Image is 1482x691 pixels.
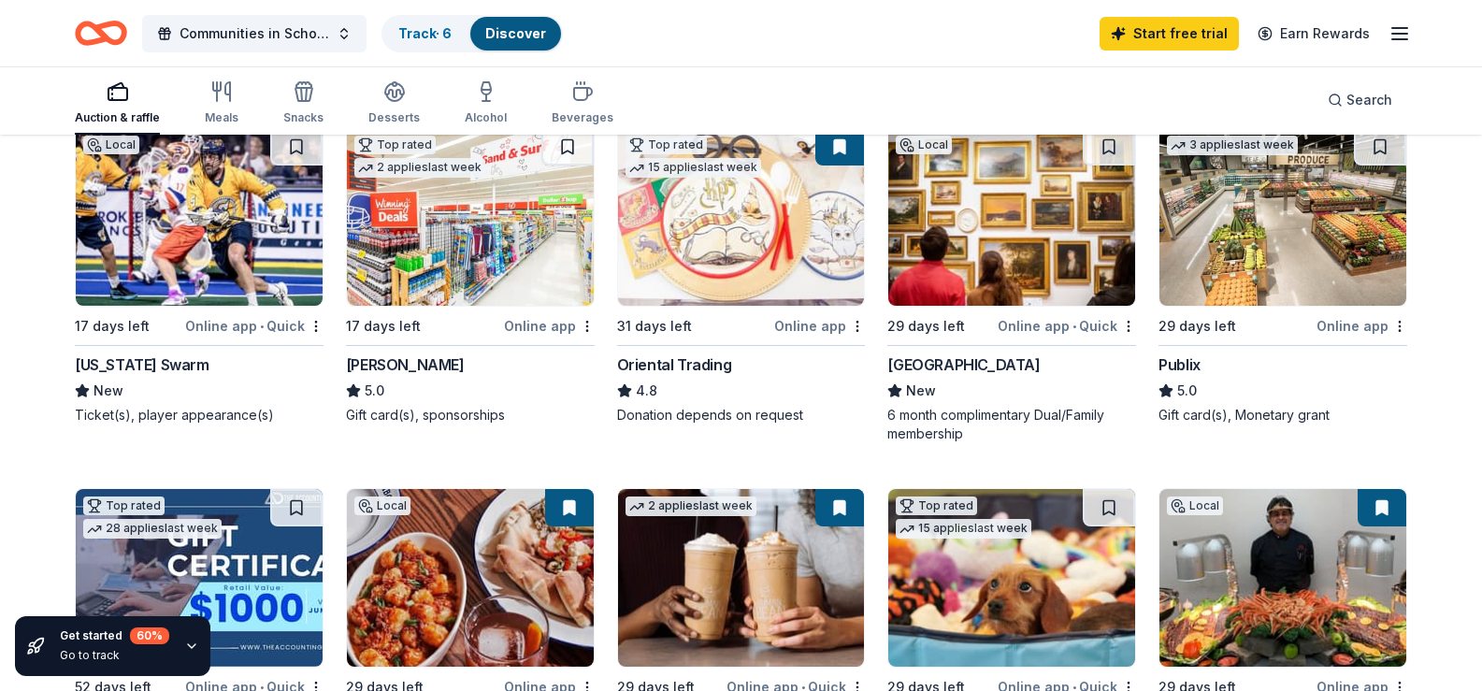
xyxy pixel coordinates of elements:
[75,353,209,376] div: [US_STATE] Swarm
[347,128,594,306] img: Image for Winn-Dixie
[354,136,436,154] div: Top rated
[60,627,169,644] div: Get started
[354,158,485,178] div: 2 applies last week
[636,380,657,402] span: 4.8
[774,314,865,338] div: Online app
[346,406,595,425] div: Gift card(s), sponsorships
[887,315,965,338] div: 29 days left
[75,315,150,338] div: 17 days left
[887,406,1136,443] div: 6 month complimentary Dual/Family membership
[180,22,329,45] span: Communities in Schools of [GEOGRAPHIC_DATA] Annual Dinner and Silent Auction
[504,314,595,338] div: Online app
[1177,380,1197,402] span: 5.0
[75,73,160,135] button: Auction & raffle
[1167,136,1298,155] div: 3 applies last week
[398,25,452,41] a: Track· 6
[888,128,1135,306] img: Image for High Museum of Art
[260,319,264,334] span: •
[618,489,865,667] img: Image for The Human Bean
[142,15,367,52] button: Communities in Schools of [GEOGRAPHIC_DATA] Annual Dinner and Silent Auction
[365,380,384,402] span: 5.0
[75,127,324,425] a: Image for Georgia SwarmLocal17 days leftOnline app•Quick[US_STATE] SwarmNewTicket(s), player appe...
[465,110,507,125] div: Alcohol
[283,73,324,135] button: Snacks
[60,648,169,663] div: Go to track
[185,314,324,338] div: Online app Quick
[887,127,1136,443] a: Image for High Museum of ArtLocal29 days leftOnline app•Quick[GEOGRAPHIC_DATA]New6 month complime...
[465,73,507,135] button: Alcohol
[1313,81,1407,119] button: Search
[617,127,866,425] a: Image for Oriental TradingTop rated15 applieslast week31 days leftOnline appOriental Trading4.8Do...
[617,315,692,338] div: 31 days left
[896,519,1031,539] div: 15 applies last week
[1158,315,1236,338] div: 29 days left
[347,489,594,667] img: Image for Roshambo
[346,315,421,338] div: 17 days left
[76,128,323,306] img: Image for Georgia Swarm
[617,353,732,376] div: Oriental Trading
[75,11,127,55] a: Home
[205,110,238,125] div: Meals
[1346,89,1392,111] span: Search
[1100,17,1239,50] a: Start free trial
[346,353,465,376] div: [PERSON_NAME]
[368,73,420,135] button: Desserts
[626,136,707,154] div: Top rated
[1317,314,1407,338] div: Online app
[998,314,1136,338] div: Online app Quick
[626,158,761,178] div: 15 applies last week
[1158,406,1407,425] div: Gift card(s), Monetary grant
[205,73,238,135] button: Meals
[354,497,410,515] div: Local
[618,128,865,306] img: Image for Oriental Trading
[1158,353,1201,376] div: Publix
[75,110,160,125] div: Auction & raffle
[1158,127,1407,425] a: Image for Publix3 applieslast week29 days leftOnline appPublix5.0Gift card(s), Monetary grant
[83,136,139,154] div: Local
[130,627,169,644] div: 60 %
[75,406,324,425] div: Ticket(s), player appearance(s)
[368,110,420,125] div: Desserts
[1167,497,1223,515] div: Local
[552,110,613,125] div: Beverages
[896,497,977,515] div: Top rated
[1246,17,1381,50] a: Earn Rewards
[626,497,756,516] div: 2 applies last week
[1159,489,1406,667] img: Image for Hanna Brothers
[83,497,165,515] div: Top rated
[1159,128,1406,306] img: Image for Publix
[83,519,222,539] div: 28 applies last week
[346,127,595,425] a: Image for Winn-DixieTop rated2 applieslast week17 days leftOnline app[PERSON_NAME]5.0Gift card(s)...
[906,380,936,402] span: New
[617,406,866,425] div: Donation depends on request
[485,25,546,41] a: Discover
[381,15,563,52] button: Track· 6Discover
[896,136,952,154] div: Local
[76,489,323,667] img: Image for The Accounting Doctor
[283,110,324,125] div: Snacks
[888,489,1135,667] img: Image for BarkBox
[887,353,1040,376] div: [GEOGRAPHIC_DATA]
[1072,319,1076,334] span: •
[552,73,613,135] button: Beverages
[94,380,123,402] span: New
